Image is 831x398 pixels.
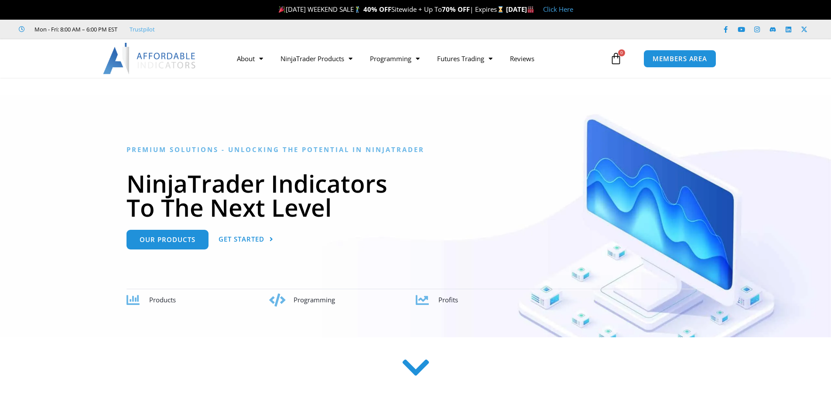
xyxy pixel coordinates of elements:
[618,49,625,56] span: 0
[149,295,176,304] span: Products
[272,48,361,69] a: NinjaTrader Products
[228,48,608,69] nav: Menu
[363,5,391,14] strong: 40% OFF
[277,5,506,14] span: [DATE] WEEKEND SALE Sitewide + Up To | Expires
[130,24,155,35] a: Trustpilot
[643,50,716,68] a: MEMBERS AREA
[294,295,335,304] span: Programming
[438,295,458,304] span: Profits
[279,6,285,13] img: 🎉
[219,236,264,242] span: Get Started
[501,48,543,69] a: Reviews
[442,5,470,14] strong: 70% OFF
[527,6,534,13] img: 🏭
[543,5,573,14] a: Click Here
[428,48,501,69] a: Futures Trading
[361,48,428,69] a: Programming
[32,24,117,35] span: Mon - Fri: 8:00 AM – 6:00 PM EST
[103,43,197,74] img: LogoAI | Affordable Indicators – NinjaTrader
[127,230,209,249] a: Our Products
[506,5,534,14] strong: [DATE]
[140,236,195,243] span: Our Products
[228,48,272,69] a: About
[653,55,707,62] span: MEMBERS AREA
[354,6,361,13] img: 🏌️‍♂️
[127,145,704,154] h6: Premium Solutions - Unlocking the Potential in NinjaTrader
[219,230,274,249] a: Get Started
[597,46,635,71] a: 0
[127,171,704,219] h1: NinjaTrader Indicators To The Next Level
[497,6,504,13] img: ⌛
